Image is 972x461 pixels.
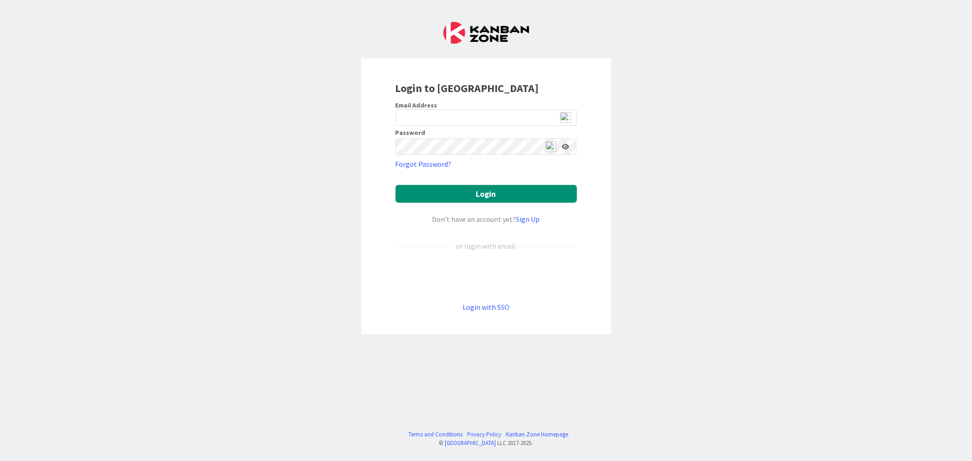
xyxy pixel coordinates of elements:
div: or login with email [454,241,518,251]
a: Sign Up [516,215,540,224]
iframe: Sign in with Google Button [391,266,581,287]
a: Terms and Conditions [408,430,463,439]
label: Password [396,129,426,136]
button: Login [396,185,577,203]
img: Kanban Zone [443,22,529,44]
img: npw-badge-icon-locked.svg [545,141,556,152]
div: © LLC 2017- 2025 . [404,439,568,447]
label: Email Address [396,101,437,109]
a: Privacy Policy [467,430,501,439]
a: Login with SSO [463,302,509,312]
a: [GEOGRAPHIC_DATA] [445,439,496,446]
a: Kanban Zone Homepage [506,430,568,439]
a: Forgot Password? [396,159,452,169]
b: Login to [GEOGRAPHIC_DATA] [396,81,539,95]
div: Don’t have an account yet? [396,214,577,225]
img: npw-badge-icon-locked.svg [560,112,571,123]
